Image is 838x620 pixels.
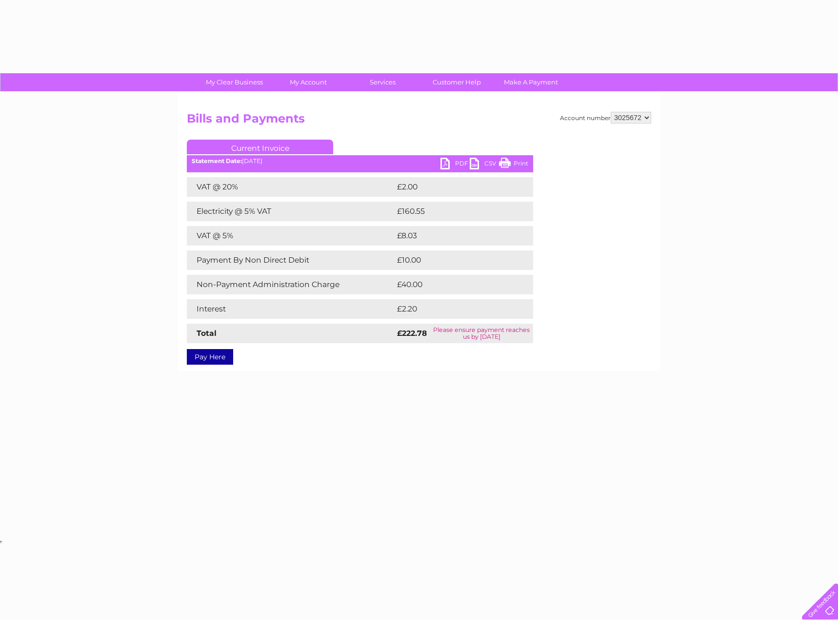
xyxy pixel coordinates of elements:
a: Print [499,158,528,172]
td: Please ensure payment reaches us by [DATE] [430,324,533,343]
td: Non-Payment Administration Charge [187,275,395,294]
td: £40.00 [395,275,514,294]
td: VAT @ 20% [187,177,395,197]
td: £2.20 [395,299,510,319]
td: Payment By Non Direct Debit [187,250,395,270]
strong: £222.78 [397,329,427,338]
td: Electricity @ 5% VAT [187,202,395,221]
td: £2.00 [395,177,511,197]
td: £8.03 [395,226,510,246]
a: PDF [440,158,470,172]
td: £10.00 [395,250,513,270]
a: Customer Help [417,73,497,91]
b: Statement Date: [192,157,242,165]
td: VAT @ 5% [187,226,395,246]
td: Interest [187,299,395,319]
a: Current Invoice [187,140,333,154]
td: £160.55 [395,202,515,221]
a: CSV [470,158,499,172]
a: Pay Here [187,349,233,365]
div: Account number [560,112,651,124]
div: [DATE] [187,158,533,165]
a: Make A Payment [491,73,571,91]
a: My Clear Business [194,73,275,91]
a: My Account [268,73,349,91]
strong: Total [197,329,217,338]
h2: Bills and Payments [187,112,651,130]
a: Services [342,73,423,91]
